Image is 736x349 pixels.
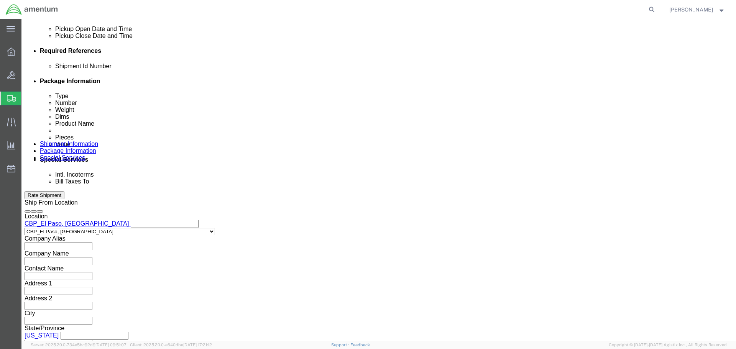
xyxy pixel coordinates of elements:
[609,342,727,348] span: Copyright © [DATE]-[DATE] Agistix Inc., All Rights Reserved
[350,342,370,347] a: Feedback
[95,342,127,347] span: [DATE] 09:51:07
[669,5,713,14] span: Matthew McMillen
[31,342,127,347] span: Server: 2025.20.0-734e5bc92d9
[183,342,212,347] span: [DATE] 17:21:12
[5,4,58,15] img: logo
[669,5,726,14] button: [PERSON_NAME]
[130,342,212,347] span: Client: 2025.20.0-e640dba
[331,342,350,347] a: Support
[21,19,736,341] iframe: FS Legacy Container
